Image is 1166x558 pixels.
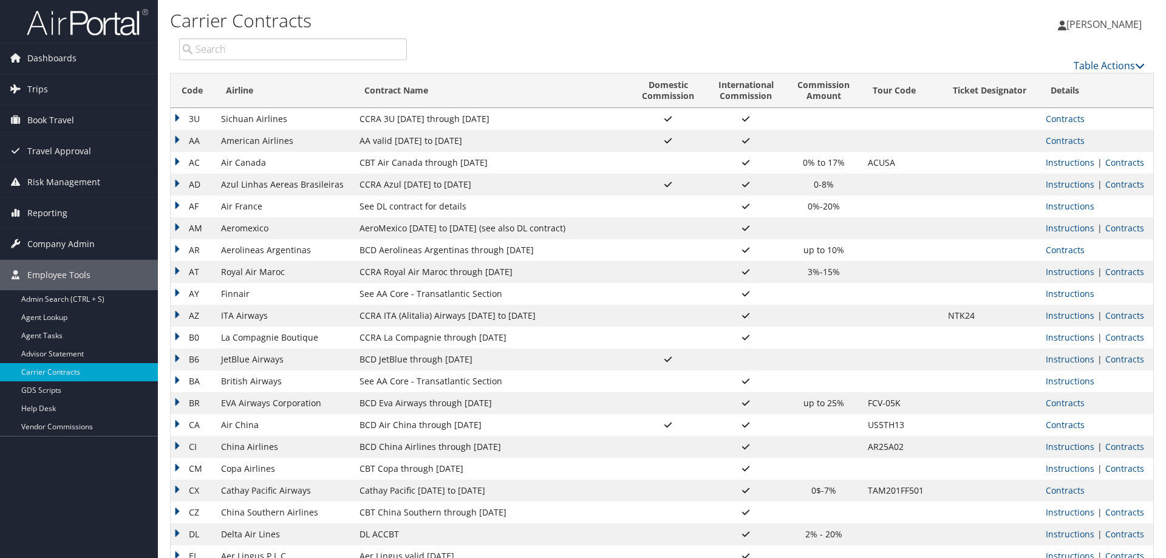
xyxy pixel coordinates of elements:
[171,152,215,174] td: AC
[215,305,353,327] td: ITA Airways
[170,8,826,33] h1: Carrier Contracts
[215,458,353,480] td: Copa Airlines
[215,349,353,370] td: JetBlue Airways
[215,392,353,414] td: EVA Airways Corporation
[786,152,862,174] td: 0% to 17%
[862,392,942,414] td: FCV-05K
[353,523,630,545] td: DL ACCBT
[1105,222,1144,234] a: View Contracts
[1046,506,1094,518] a: View Ticketing Instructions
[1046,179,1094,190] a: View Ticketing Instructions
[1046,528,1094,540] a: View Ticketing Instructions
[171,458,215,480] td: CM
[353,130,630,152] td: AA valid [DATE] to [DATE]
[353,370,630,392] td: See AA Core - Transatlantic Section
[1094,157,1105,168] span: |
[171,73,215,108] th: Code: activate to sort column descending
[862,152,942,174] td: ACUSA
[353,196,630,217] td: See DL contract for details
[215,174,353,196] td: Azul Linhas Aereas Brasileiras
[1046,332,1094,343] a: View Ticketing Instructions
[942,305,1040,327] td: NTK24
[27,74,48,104] span: Trips
[1066,18,1142,31] span: [PERSON_NAME]
[1046,485,1085,496] a: View Contracts
[1105,528,1144,540] a: View Contracts
[353,458,630,480] td: CBT Copa through [DATE]
[862,436,942,458] td: AR25A02
[171,283,215,305] td: AY
[1094,332,1105,343] span: |
[215,239,353,261] td: Aerolineas Argentinas
[27,260,90,290] span: Employee Tools
[171,523,215,545] td: DL
[786,73,862,108] th: CommissionAmount: activate to sort column ascending
[27,8,148,36] img: airportal-logo.png
[353,305,630,327] td: CCRA ITA (Alitalia) Airways [DATE] to [DATE]
[353,174,630,196] td: CCRA Azul [DATE] to [DATE]
[215,523,353,545] td: Delta Air Lines
[353,480,630,502] td: Cathay Pacific [DATE] to [DATE]
[171,392,215,414] td: BR
[171,370,215,392] td: BA
[171,174,215,196] td: AD
[215,327,353,349] td: La Compagnie Boutique
[171,261,215,283] td: AT
[353,283,630,305] td: See AA Core - Transatlantic Section
[862,414,942,436] td: US5TH13
[1046,200,1094,212] a: View Ticketing Instructions
[1046,135,1085,146] a: View Contracts
[1046,310,1094,321] a: View Ticketing Instructions
[1105,441,1144,452] a: View Contracts
[215,73,353,108] th: Airline: activate to sort column ascending
[215,502,353,523] td: China Southern Airlines
[1105,463,1144,474] a: View Contracts
[171,327,215,349] td: B0
[1046,375,1094,387] a: View Ticketing Instructions
[786,392,862,414] td: up to 25%
[27,136,91,166] span: Travel Approval
[171,502,215,523] td: CZ
[1046,244,1085,256] a: View Contracts
[786,239,862,261] td: up to 10%
[215,283,353,305] td: Finnair
[215,261,353,283] td: Royal Air Maroc
[1094,266,1105,277] span: |
[1105,310,1144,321] a: View Contracts
[1094,310,1105,321] span: |
[1046,266,1094,277] a: View Ticketing Instructions
[1094,353,1105,365] span: |
[353,436,630,458] td: BCD China Airlines through [DATE]
[353,261,630,283] td: CCRA Royal Air Maroc through [DATE]
[1058,6,1154,43] a: [PERSON_NAME]
[1046,288,1094,299] a: View Ticketing Instructions
[27,229,95,259] span: Company Admin
[786,174,862,196] td: 0-8%
[171,130,215,152] td: AA
[171,436,215,458] td: CI
[215,480,353,502] td: Cathay Pacific Airways
[1046,157,1094,168] a: View Ticketing Instructions
[1094,441,1105,452] span: |
[1105,157,1144,168] a: View Contracts
[171,349,215,370] td: B6
[1105,266,1144,277] a: View Contracts
[1094,528,1105,540] span: |
[1094,222,1105,234] span: |
[215,370,353,392] td: British Airways
[1074,59,1145,72] a: Table Actions
[630,73,706,108] th: DomesticCommission: activate to sort column ascending
[1105,506,1144,518] a: View Contracts
[1046,463,1094,474] a: View Ticketing Instructions
[1046,222,1094,234] a: View Ticketing Instructions
[27,167,100,197] span: Risk Management
[1105,353,1144,365] a: View Contracts
[215,436,353,458] td: China Airlines
[179,38,407,60] input: Search
[215,152,353,174] td: Air Canada
[27,198,67,228] span: Reporting
[1046,353,1094,365] a: View Ticketing Instructions
[1094,463,1105,474] span: |
[786,196,862,217] td: 0%-20%
[786,261,862,283] td: 3%-15%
